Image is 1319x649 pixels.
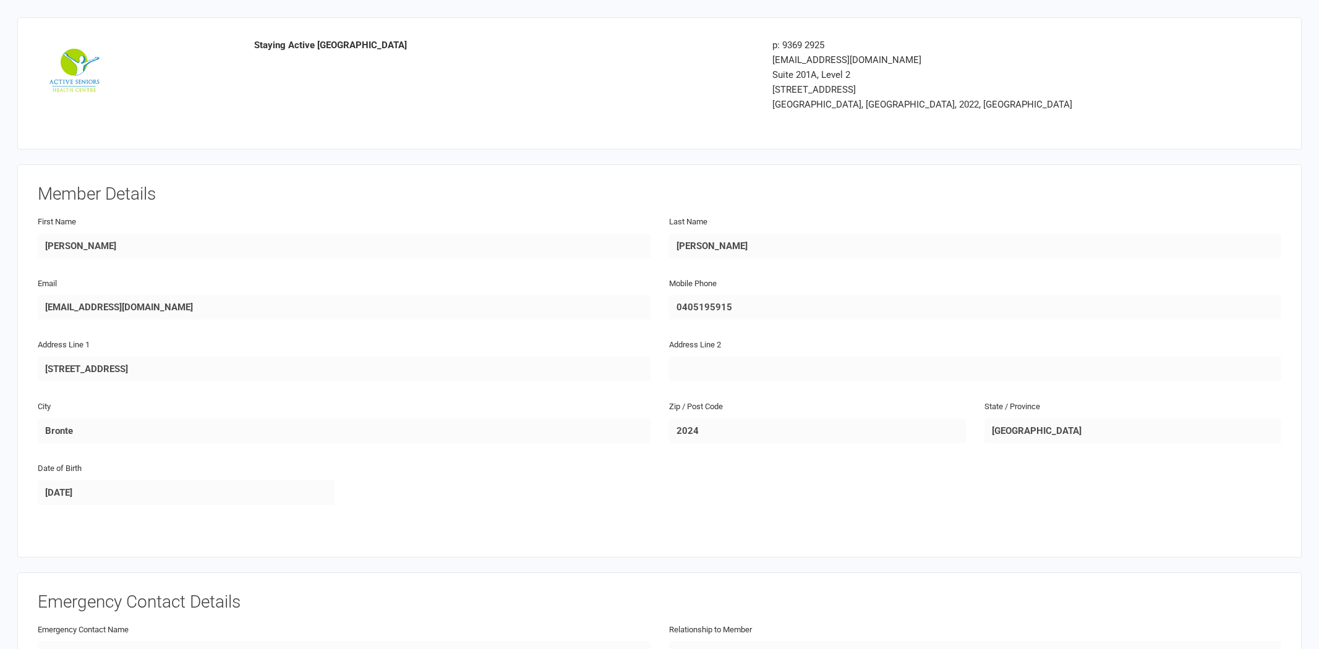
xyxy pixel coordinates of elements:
h3: Emergency Contact Details [38,593,1281,612]
label: Mobile Phone [669,278,717,291]
label: City [38,401,51,414]
label: First Name [38,216,76,229]
label: Address Line 2 [669,339,721,352]
div: [STREET_ADDRESS] [772,82,1168,97]
label: Email [38,278,57,291]
label: Date of Birth [38,462,82,475]
label: Emergency Contact Name [38,624,129,637]
label: Relationship to Member [669,624,752,637]
label: Last Name [669,216,707,229]
div: [EMAIL_ADDRESS][DOMAIN_NAME] [772,53,1168,67]
label: Zip / Post Code [669,401,723,414]
img: image1549337191.png [47,38,103,95]
div: p: 9369 2925 [772,38,1168,53]
label: State / Province [984,401,1040,414]
div: [GEOGRAPHIC_DATA], [GEOGRAPHIC_DATA], 2022, [GEOGRAPHIC_DATA] [772,97,1168,112]
div: Suite 201A, Level 2 [772,67,1168,82]
strong: Staying Active [GEOGRAPHIC_DATA] [254,40,407,51]
h3: Member Details [38,185,1281,204]
label: Address Line 1 [38,339,90,352]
